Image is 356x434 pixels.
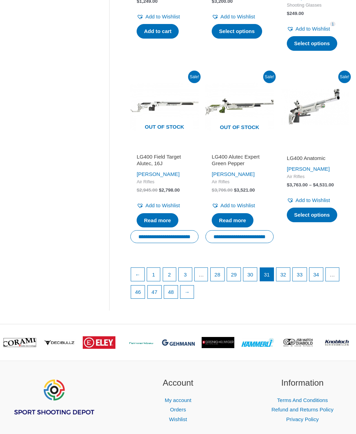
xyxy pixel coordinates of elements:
[145,202,180,208] span: Add to Wishlist
[287,195,330,205] a: Add to Wishlist
[296,197,330,203] span: Add to Wishlist
[293,268,306,281] a: Page 33
[163,268,176,281] a: Page 2
[243,268,257,281] a: Page 30
[309,268,323,281] a: Page 34
[260,268,274,281] span: Page 31
[249,395,356,425] nav: Information
[212,12,255,22] a: Add to Wishlist
[212,213,253,228] a: Read more about “LG400 Alutec Expert Green Pepper”
[188,71,201,83] span: Sale!
[220,202,255,208] span: Add to Wishlist
[287,155,342,164] a: LG400 Anatomic
[326,268,339,281] span: …
[136,120,193,136] span: Out of stock
[277,397,328,403] a: Terms And Conditions
[212,179,267,185] span: Air Rifles
[220,14,255,19] span: Add to Wishlist
[263,71,276,83] span: Sale!
[179,268,192,281] a: Page 3
[137,153,192,167] h2: LG400 Field Target Alutec, 16J
[287,2,342,8] span: Shooting Glasses
[234,187,237,193] span: $
[211,268,224,281] a: Page 28
[287,166,330,172] a: [PERSON_NAME]
[313,182,334,187] bdi: 4,531.00
[159,187,162,193] span: $
[211,120,268,136] span: Out of stock
[287,145,342,153] iframe: Customer reviews powered by Trustpilot
[130,73,199,141] a: Out of stock
[195,268,208,281] span: …
[287,11,304,16] bdi: 249.00
[159,187,180,193] bdi: 2,798.00
[205,73,274,141] img: LG400 Alutec Expert Green Pepper
[137,153,192,170] a: LG400 Field Target Alutec, 16J
[287,208,337,222] a: Select options for “LG400 Anatomic”
[137,24,179,39] a: Add to cart: “SCATT USB”
[313,182,316,187] span: $
[145,14,180,19] span: Add to Wishlist
[287,182,308,187] bdi: 3,763.00
[296,26,330,32] span: Add to Wishlist
[249,377,356,424] aside: Footer Widget 3
[309,182,312,187] span: –
[227,268,241,281] a: Page 29
[212,201,255,210] a: Add to Wishlist
[131,286,145,299] a: Page 46
[276,268,290,281] a: Page 32
[287,11,290,16] span: $
[148,286,161,299] a: Page 47
[287,182,290,187] span: $
[83,336,115,349] img: brand logo
[137,187,139,193] span: $
[212,187,233,193] bdi: 3,706.00
[287,36,337,51] a: Select options for “World Champion 4 (Archer/Rifle) - FRAME ONLY”
[272,407,333,412] a: Refund and Returns Policy
[124,377,232,424] aside: Footer Widget 2
[147,268,160,281] a: Page 1
[212,145,267,153] iframe: Customer reviews powered by Trustpilot
[205,73,274,141] a: Out of stock
[180,286,194,299] a: →
[165,397,192,403] a: My account
[124,395,232,425] nav: Account
[249,377,356,389] h2: Information
[212,153,267,170] a: LG400 Alutec Expert Green Pepper
[137,213,178,228] a: Read more about “LG400 Field Target Alutec, 16J”
[130,73,199,141] img: LG400 Field Target Alutec
[287,174,342,180] span: Air Rifles
[137,201,180,210] a: Add to Wishlist
[137,171,179,177] a: [PERSON_NAME]
[137,145,192,153] iframe: Customer reviews powered by Trustpilot
[330,22,335,27] span: 1
[281,73,349,141] img: LG400 Anatomic
[234,187,255,193] bdi: 3,521.00
[124,377,232,389] h2: Account
[212,153,267,167] h2: LG400 Alutec Expert Green Pepper
[130,267,349,303] nav: Product Pagination
[287,155,342,162] h2: LG400 Anatomic
[286,416,318,422] a: Privacy Policy
[212,24,262,39] a: Select options for “CM162EI”
[338,71,351,83] span: Sale!
[170,407,186,412] a: Orders
[287,24,330,34] a: Add to Wishlist
[164,286,178,299] a: Page 48
[137,187,157,193] bdi: 2,945.00
[137,12,180,22] a: Add to Wishlist
[212,171,254,177] a: [PERSON_NAME]
[131,268,144,281] a: ←
[137,179,192,185] span: Air Rifles
[212,187,215,193] span: $
[169,416,187,422] a: Wishlist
